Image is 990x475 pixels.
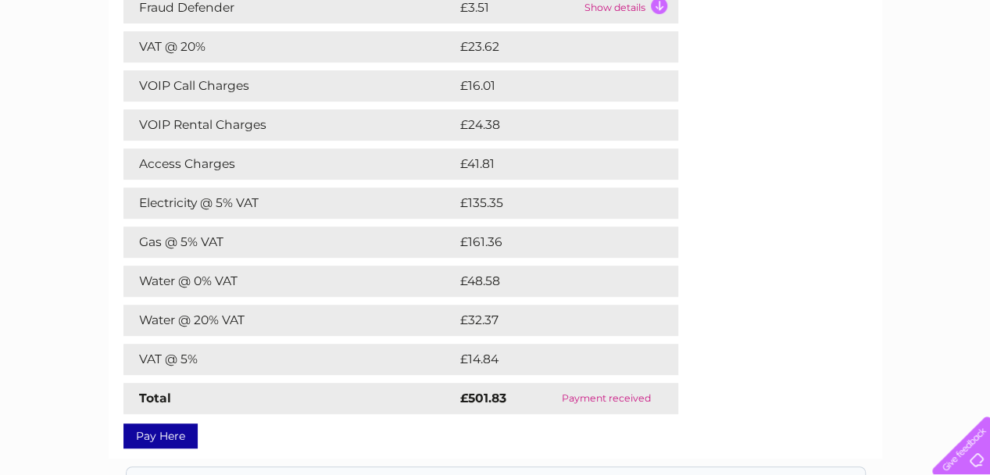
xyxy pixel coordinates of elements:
[456,109,647,141] td: £24.38
[754,66,788,78] a: Energy
[123,305,456,336] td: Water @ 20% VAT
[460,391,506,405] strong: £501.83
[123,266,456,297] td: Water @ 0% VAT
[34,41,114,88] img: logo.png
[456,187,649,219] td: £135.35
[715,66,745,78] a: Water
[123,31,456,62] td: VAT @ 20%
[456,70,644,102] td: £16.01
[123,227,456,258] td: Gas @ 5% VAT
[798,66,845,78] a: Telecoms
[695,8,803,27] a: 0333 014 3131
[854,66,877,78] a: Blog
[535,383,677,414] td: Payment received
[456,31,646,62] td: £23.62
[886,66,924,78] a: Contact
[938,66,975,78] a: Log out
[123,109,456,141] td: VOIP Rental Charges
[139,391,171,405] strong: Total
[456,344,646,375] td: £14.84
[456,266,647,297] td: £48.58
[456,305,646,336] td: £32.37
[123,148,456,180] td: Access Charges
[123,344,456,375] td: VAT @ 5%
[456,148,644,180] td: £41.81
[123,187,456,219] td: Electricity @ 5% VAT
[123,70,456,102] td: VOIP Call Charges
[123,423,198,448] a: Pay Here
[456,227,649,258] td: £161.36
[127,9,865,76] div: Clear Business is a trading name of Verastar Limited (registered in [GEOGRAPHIC_DATA] No. 3667643...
